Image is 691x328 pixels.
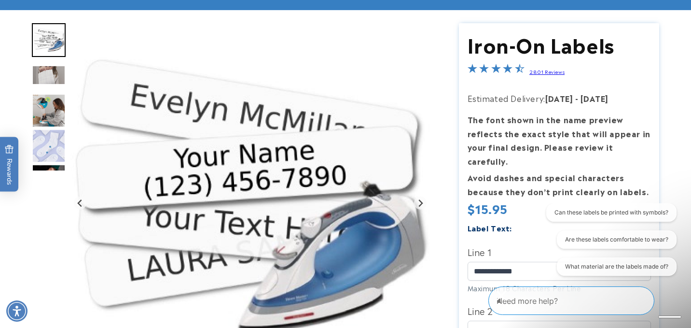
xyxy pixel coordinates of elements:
img: Iron-On Labels - Label Land [32,94,66,128]
strong: - [575,92,579,104]
div: Go to slide 7 [32,129,66,163]
a: 2801 Reviews - open in a new tab [529,68,565,75]
iframe: Sign Up via Text for Offers [8,251,122,280]
div: Go to slide 8 [32,164,66,198]
label: Label Text: [468,222,512,233]
span: $15.95 [468,200,508,217]
div: Go to slide 4 [32,23,66,57]
strong: [DATE] [545,92,573,104]
strong: The font shown in the name preview reflects the exact style that will appear in your final design... [468,114,650,167]
div: Maximum 18 Characters Per Line [468,283,651,293]
span: Rewards [5,144,14,185]
div: Go to slide 5 [32,58,66,92]
label: Line 2 [468,303,651,318]
iframe: Gorgias live chat conversation starters [538,203,681,285]
button: Previous slide [74,197,87,210]
button: Next slide [414,197,427,210]
img: null [32,65,66,85]
h1: Iron-On Labels [468,31,651,57]
iframe: Gorgias Floating Chat [488,283,681,318]
img: Iron-On Labels - Label Land [32,129,66,163]
img: Iron-On Labels - Label Land [32,164,66,198]
strong: [DATE] [580,92,608,104]
span: 4.5-star overall rating [468,65,525,76]
img: Iron-on name labels with an iron [32,23,66,57]
div: Accessibility Menu [6,300,28,322]
div: Go to slide 6 [32,94,66,128]
p: Estimated Delivery: [468,91,651,105]
strong: Avoid dashes and special characters because they don’t print clearly on labels. [468,171,649,197]
label: Line 1 [468,244,651,259]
